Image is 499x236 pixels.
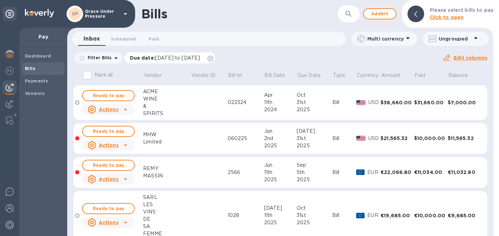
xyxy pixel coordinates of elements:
[264,142,297,149] div: 2025
[297,99,332,106] div: 31st
[332,212,356,219] div: Bill
[124,52,215,63] div: Due date:[DATE] to [DATE]
[297,72,321,79] p: Due Date
[228,135,264,142] div: 060225
[414,99,448,106] div: $31,660.00
[264,169,297,176] div: 11th
[333,72,354,79] span: Type
[264,212,297,219] div: 11th
[143,110,191,117] div: SPIRITS
[381,72,410,79] span: Amount
[264,72,294,79] span: Bill Date
[143,223,191,230] div: SA
[264,204,297,212] div: [DATE]
[99,176,119,182] u: Actions
[448,72,468,79] p: Balance
[380,169,414,176] div: €22,066.80
[381,72,401,79] p: Amount
[25,66,35,71] b: Bills
[297,142,332,149] div: 2025
[363,8,396,19] button: Addbill
[297,219,332,226] div: 2025
[95,71,113,79] p: Mark all
[264,161,297,169] div: Jun
[367,212,380,219] p: EUR
[357,72,378,79] p: Currency
[368,99,380,106] p: USD
[448,99,481,106] div: $7,000.00
[448,169,481,176] div: €11,032.80
[430,7,493,13] b: Please select bills to pay
[448,72,477,79] span: Balance
[25,78,48,84] b: Payments
[143,194,191,201] div: SARL
[367,35,404,42] p: Multi currency
[367,169,380,176] p: EUR
[143,103,191,110] div: &
[380,212,414,219] div: €19,685.00
[368,135,380,142] p: USD
[297,212,332,219] div: 31st
[264,72,285,79] p: Bill Date
[356,136,366,141] img: USD
[228,212,264,219] div: 1028
[414,135,448,142] div: $10,000.00
[143,138,191,146] div: Limited
[144,72,161,79] p: Vendor
[369,10,390,18] span: Add bill
[264,99,297,106] div: 11th
[143,201,191,208] div: LES
[448,135,481,142] div: $11,565.32
[414,72,425,79] p: Paid
[297,161,332,169] div: Sep
[332,135,356,142] div: Bill
[143,95,191,103] div: WINE
[430,15,464,20] b: Click to open
[143,172,191,180] div: MASSIN
[111,35,136,43] span: Scheduled
[88,127,129,136] span: Ready to pay
[191,72,216,79] p: Vendor ID
[264,219,297,226] div: 2025
[82,126,135,137] button: Ready to pay
[82,203,135,214] button: Ready to pay
[264,91,297,99] div: Apr
[88,161,129,169] span: Ready to pay
[88,204,129,213] span: Ready to pay
[6,67,14,75] img: Foreign exchange
[99,107,119,112] u: Actions
[130,54,204,61] p: Due date :
[88,91,129,100] span: Ready to pay
[228,169,264,176] div: 2566
[297,106,332,113] div: 2025
[143,216,191,223] div: DE
[454,55,487,61] u: Edit columns
[82,90,135,101] button: Ready to pay
[380,99,414,106] div: $38,660.00
[141,7,167,21] h1: Bills
[25,91,45,96] b: Vendors
[332,99,356,106] div: Bill
[143,208,191,216] div: VINS
[143,131,191,138] div: MHW
[143,165,191,172] div: REMY
[3,7,17,21] div: Unpin categories
[82,160,135,171] button: Ready to pay
[25,9,54,17] img: Logo
[25,53,51,59] b: Dashboard
[228,72,251,79] span: Bill №
[297,128,332,135] div: [DATE]
[99,220,119,225] u: Actions
[297,169,332,176] div: 5th
[356,100,366,105] img: USD
[228,99,264,106] div: 022324
[264,106,297,113] div: 2024
[380,135,414,142] div: $21,565.32
[99,142,119,148] u: Actions
[264,176,297,183] div: 2025
[332,169,356,176] div: Bill
[84,34,100,44] span: Inbox
[414,72,434,79] span: Paid
[155,55,200,61] span: [DATE] to [DATE]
